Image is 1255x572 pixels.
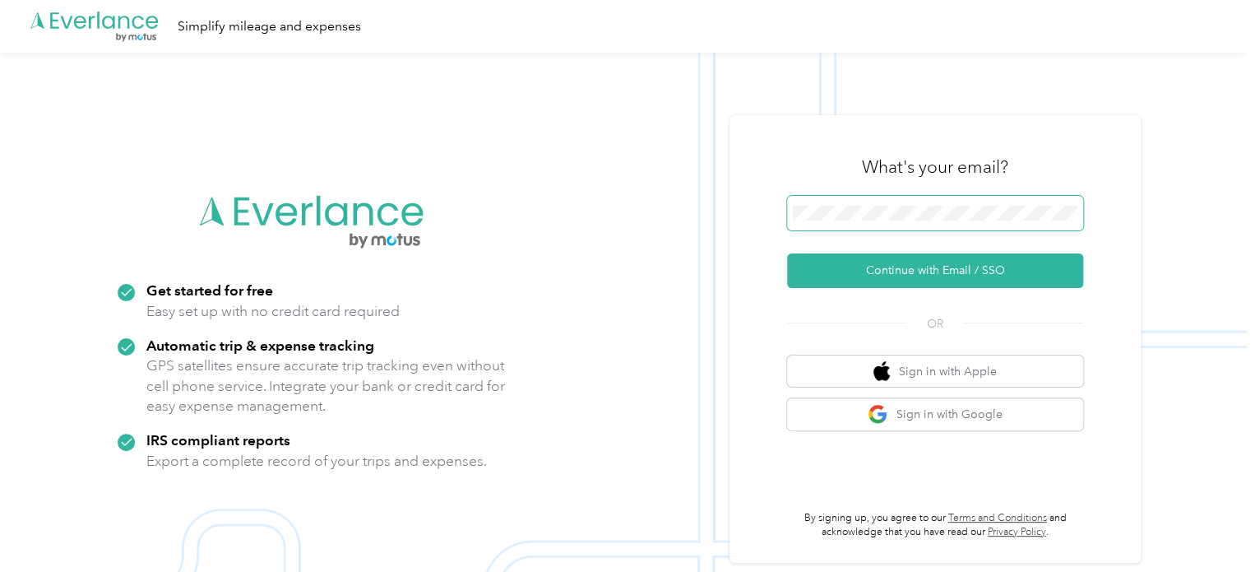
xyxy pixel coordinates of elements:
[906,315,964,333] span: OR
[862,156,1008,179] h3: What's your email?
[787,398,1083,430] button: google logoSign in with Google
[146,301,400,322] p: Easy set up with no credit card required
[178,16,361,37] div: Simplify mileage and expenses
[146,337,374,354] strong: Automatic trip & expense tracking
[868,404,888,425] img: google logo
[787,511,1083,540] p: By signing up, you agree to our and acknowledge that you have read our .
[787,253,1083,288] button: Continue with Email / SSO
[146,431,290,449] strong: IRS compliant reports
[948,512,1047,524] a: Terms and Conditions
[787,356,1083,388] button: apple logoSign in with Apple
[146,451,487,472] p: Export a complete record of your trips and expenses.
[146,281,273,299] strong: Get started for free
[988,526,1046,538] a: Privacy Policy
[873,361,890,382] img: apple logo
[146,356,506,416] p: GPS satellites ensure accurate trip tracking even without cell phone service. Integrate your bank...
